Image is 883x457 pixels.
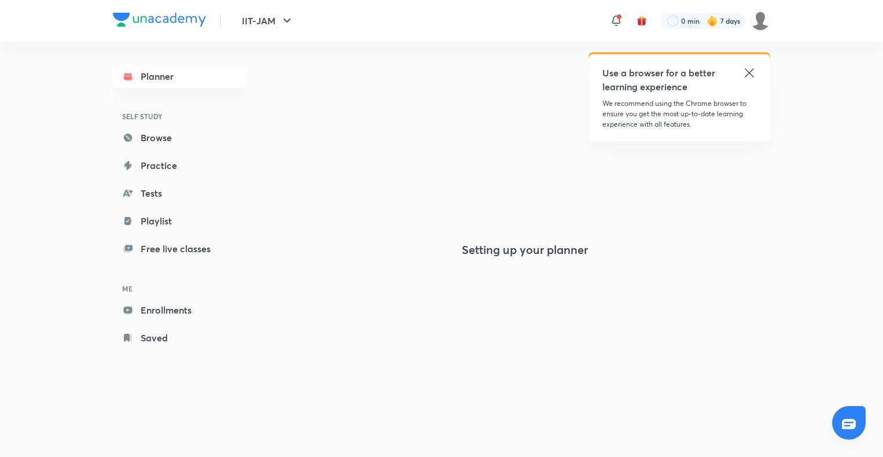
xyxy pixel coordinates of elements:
button: avatar [632,12,651,30]
a: Playlist [113,209,247,233]
h6: ME [113,279,247,298]
p: We recommend using the Chrome browser to ensure you get the most up-to-date learning experience w... [602,98,756,130]
a: Company Logo [113,13,206,30]
a: Browse [113,126,247,149]
a: Tests [113,182,247,205]
h5: Use a browser for a better learning experience [602,66,718,94]
a: Saved [113,326,247,349]
img: avatar [637,16,647,26]
button: IIT-JAM [235,9,301,32]
a: Enrollments [113,298,247,322]
h4: Setting up your planner [462,243,588,257]
img: Farhan Niazi [750,11,770,31]
a: Planner [113,65,247,88]
a: Free live classes [113,237,247,260]
a: Practice [113,154,247,177]
img: Company Logo [113,13,206,27]
h6: SELF STUDY [113,106,247,126]
img: streak [707,15,718,27]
